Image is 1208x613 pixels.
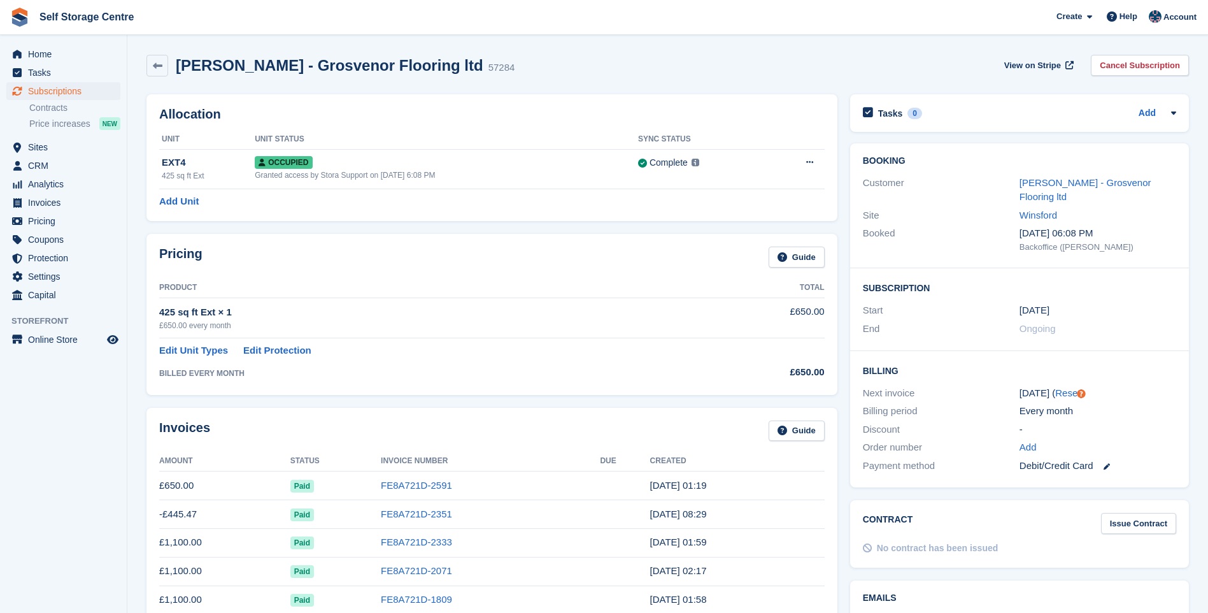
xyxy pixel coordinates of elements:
th: Total [701,278,824,298]
a: FE8A721D-1809 [381,594,452,605]
a: Add [1139,106,1156,121]
span: Capital [28,286,104,304]
a: Preview store [105,332,120,347]
a: [PERSON_NAME] - Grosvenor Flooring ltd [1020,177,1151,203]
div: Discount [863,422,1020,437]
a: FE8A721D-2591 [381,480,452,491]
h2: Pricing [159,247,203,268]
time: 2024-12-01 00:00:00 UTC [1020,303,1049,318]
div: 425 sq ft Ext [162,170,255,182]
a: menu [6,64,120,82]
span: Sites [28,138,104,156]
div: Billing period [863,404,1020,419]
span: Account [1163,11,1197,24]
div: Every month [1020,404,1176,419]
span: Pricing [28,212,104,230]
a: Guide [769,421,825,442]
time: 2025-08-01 07:29:43 UTC [650,508,707,519]
span: Create [1056,10,1082,23]
th: Created [650,451,825,472]
div: Start [863,303,1020,318]
a: menu [6,268,120,285]
h2: Contract [863,513,913,534]
time: 2025-08-01 00:59:58 UTC [650,537,707,547]
div: End [863,322,1020,336]
a: Self Storage Centre [34,6,139,27]
th: Unit Status [255,129,638,150]
a: menu [6,45,120,63]
a: FE8A721D-2351 [381,508,452,519]
div: Customer [863,176,1020,205]
div: [DATE] ( ) [1020,386,1176,401]
a: menu [6,212,120,230]
span: Help [1119,10,1137,23]
div: Backoffice ([PERSON_NAME]) [1020,241,1176,254]
span: Storefront [11,315,127,328]
span: Paid [290,594,314,607]
div: Granted access by Stora Support on [DATE] 6:08 PM [255,169,638,181]
a: Winsford [1020,210,1057,220]
a: menu [6,194,120,212]
span: Paid [290,480,314,493]
th: Due [600,451,650,472]
span: Occupied [255,156,312,169]
img: Clair Cole [1149,10,1162,23]
span: Invoices [28,194,104,212]
div: No contract has been issued [877,542,998,555]
div: EXT4 [162,155,255,170]
h2: Allocation [159,107,825,122]
div: 0 [907,108,922,119]
div: Order number [863,440,1020,455]
img: stora-icon-8386f47178a22dfd0bd8f6a31ec36ba5ce8667c1dd55bd0f319d3a0aa187defe.svg [10,8,29,27]
time: 2025-09-01 00:19:42 UTC [650,480,707,491]
a: Issue Contract [1101,513,1176,534]
span: Subscriptions [28,82,104,100]
div: - [1020,422,1176,437]
span: View on Stripe [1004,59,1061,72]
th: Sync Status [638,129,768,150]
td: £1,100.00 [159,528,290,557]
a: menu [6,286,120,304]
td: £650.00 [159,472,290,500]
td: -£445.47 [159,500,290,529]
div: BILLED EVERY MONTH [159,368,701,379]
td: £1,100.00 [159,557,290,586]
span: Analytics [28,175,104,193]
time: 2025-06-01 00:58:50 UTC [650,594,707,605]
span: Coupons [28,231,104,249]
span: Price increases [29,118,90,130]
a: Guide [769,247,825,268]
a: Add Unit [159,194,199,209]
div: Next invoice [863,386,1020,401]
time: 2025-07-01 01:17:07 UTC [650,565,707,576]
h2: Subscription [863,281,1176,294]
div: £650.00 every month [159,320,701,331]
a: Contracts [29,102,120,114]
th: Invoice Number [381,451,600,472]
img: icon-info-grey-7440780725fd019a000dd9b08b2336e03edf1995a4989e88bcd33f0948082b44.svg [692,159,699,166]
span: Paid [290,508,314,521]
a: menu [6,231,120,249]
a: Price increases NEW [29,117,120,131]
th: Amount [159,451,290,472]
div: NEW [99,117,120,130]
a: menu [6,249,120,267]
a: Edit Protection [243,343,311,358]
span: Paid [290,565,314,578]
a: FE8A721D-2333 [381,537,452,547]
div: [DATE] 06:08 PM [1020,226,1176,241]
a: FE8A721D-2071 [381,565,452,576]
a: Edit Unit Types [159,343,228,358]
th: Unit [159,129,255,150]
h2: [PERSON_NAME] - Grosvenor Flooring ltd [176,57,483,74]
div: Payment method [863,459,1020,473]
a: Reset [1055,387,1080,398]
a: Cancel Subscription [1091,55,1189,76]
div: Tooltip anchor [1076,388,1087,400]
div: 425 sq ft Ext × 1 [159,305,701,320]
span: Ongoing [1020,323,1056,334]
span: Home [28,45,104,63]
div: £650.00 [701,365,824,380]
span: Online Store [28,331,104,349]
span: Paid [290,537,314,549]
